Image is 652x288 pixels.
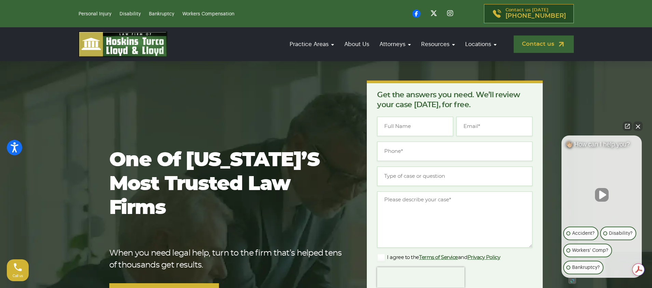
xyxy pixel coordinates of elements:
a: Disability [120,12,141,16]
input: Type of case or question [377,167,532,186]
a: Contact us [DATE][PHONE_NUMBER] [484,4,574,23]
input: Full Name [377,117,453,136]
a: Open intaker chat [568,278,576,284]
span: [PHONE_NUMBER] [505,13,566,19]
a: Privacy Policy [468,255,500,260]
h1: One of [US_STATE]’s most trusted law firms [109,148,345,220]
a: Attorneys [376,34,414,54]
a: Personal Injury [79,12,111,16]
span: Call us [13,274,23,278]
input: Email* [456,117,532,136]
a: Open direct chat [623,121,632,131]
a: Practice Areas [286,34,337,54]
p: Accident? [572,229,595,237]
label: I agree to the and [377,254,500,262]
p: Workers' Comp? [572,246,608,255]
a: Terms of Service [419,255,458,260]
a: About Us [341,34,373,54]
iframe: reCAPTCHA [377,267,464,288]
p: Bankruptcy? [572,263,600,272]
p: When you need legal help, turn to the firm that’s helped tens of thousands get results. [109,247,345,271]
p: Contact us [DATE] [505,8,566,19]
img: logo [79,31,167,57]
a: Locations [462,34,500,54]
a: Bankruptcy [149,12,174,16]
a: Contact us [514,35,574,53]
a: Workers Compensation [182,12,234,16]
p: Disability? [609,229,633,237]
button: Close Intaker Chat Widget [633,121,643,131]
a: Resources [418,34,458,54]
button: Unmute video [595,188,609,202]
p: Get the answers you need. We’ll review your case [DATE], for free. [377,90,532,110]
div: 👋🏼 How can I help you? [561,141,642,152]
input: Phone* [377,142,532,161]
